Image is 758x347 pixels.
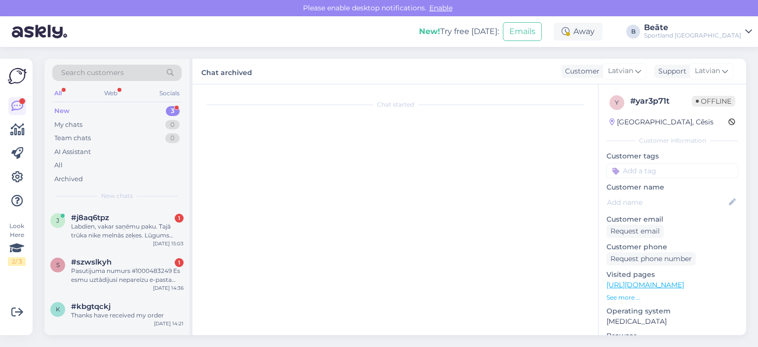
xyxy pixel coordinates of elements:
[71,222,184,240] div: Labdien, vakar saņēmu paku. Tajā trūka nike melnās zeķes. Lūgums noskaidrotu un nodrošināt to pie...
[561,66,600,77] div: Customer
[54,120,82,130] div: My chats
[615,99,619,106] span: y
[606,252,696,266] div: Request phone number
[606,136,738,145] div: Customer information
[606,331,738,341] p: Browser
[609,117,714,127] div: [GEOGRAPHIC_DATA], Cēsis
[630,95,692,107] div: # yar3p71t
[419,27,440,36] b: New!
[71,267,184,284] div: Pasutijuma numurs #1000483249 Es esmu uztādījusi nepareizu e-pasta adresi - beigās [DOMAIN_NAME] ...
[606,316,738,327] p: [MEDICAL_DATA]
[202,100,588,109] div: Chat started
[153,284,184,292] div: [DATE] 14:36
[606,242,738,252] p: Customer phone
[54,147,91,157] div: AI Assistant
[608,66,633,77] span: Latvian
[644,24,752,39] a: BeāteSportland [GEOGRAPHIC_DATA]
[654,66,686,77] div: Support
[52,87,64,100] div: All
[71,302,111,311] span: #kbgtqckj
[54,174,83,184] div: Archived
[606,151,738,161] p: Customer tags
[71,213,109,222] span: #j8aq6tpz
[606,293,738,302] p: See more ...
[606,306,738,316] p: Operating system
[157,87,182,100] div: Socials
[8,257,26,266] div: 2 / 3
[102,87,119,100] div: Web
[56,261,60,269] span: s
[166,106,180,116] div: 3
[101,192,133,200] span: New chats
[165,120,180,130] div: 0
[8,222,26,266] div: Look Here
[606,225,664,238] div: Request email
[175,214,184,223] div: 1
[54,160,63,170] div: All
[554,23,603,40] div: Away
[606,163,738,178] input: Add a tag
[56,306,60,313] span: k
[644,24,741,32] div: Beāte
[61,68,124,78] span: Search customers
[165,133,180,143] div: 0
[503,22,542,41] button: Emails
[201,65,252,78] label: Chat archived
[644,32,741,39] div: Sportland [GEOGRAPHIC_DATA]
[154,320,184,327] div: [DATE] 14:21
[606,270,738,280] p: Visited pages
[692,96,735,107] span: Offline
[153,240,184,247] div: [DATE] 15:03
[695,66,720,77] span: Latvian
[175,258,184,267] div: 1
[71,258,112,267] span: #szwslkyh
[419,26,499,38] div: Try free [DATE]:
[54,133,91,143] div: Team chats
[606,280,684,289] a: [URL][DOMAIN_NAME]
[8,67,27,85] img: Askly Logo
[626,25,640,39] div: B
[426,3,455,12] span: Enable
[607,197,727,208] input: Add name
[71,311,184,320] div: Thanks have received my order
[56,217,59,224] span: j
[606,214,738,225] p: Customer email
[54,106,70,116] div: New
[606,182,738,193] p: Customer name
